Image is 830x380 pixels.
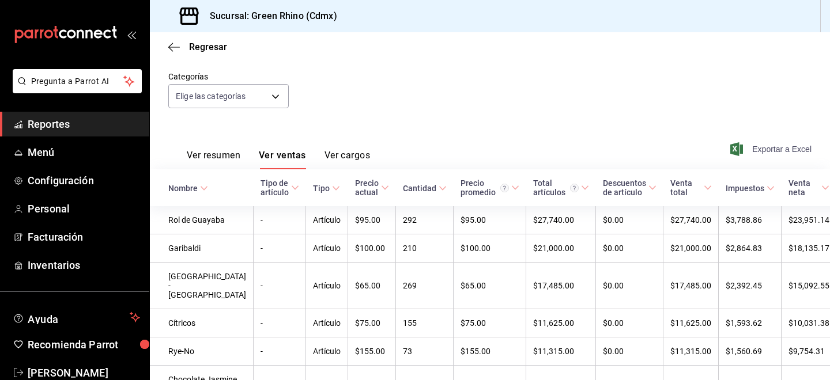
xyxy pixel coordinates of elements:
[670,178,701,197] div: Venta total
[454,337,526,366] td: $155.00
[396,234,454,263] td: 210
[150,263,254,309] td: [GEOGRAPHIC_DATA] - [GEOGRAPHIC_DATA]
[28,229,140,245] span: Facturación
[788,178,830,197] span: Venta neta
[168,184,198,193] div: Nombre
[348,337,396,366] td: $155.00
[28,201,140,216] span: Personal
[348,309,396,337] td: $75.00
[663,309,719,337] td: $11,625.00
[500,184,509,192] svg: Precio promedio = Total artículos / cantidad
[150,206,254,234] td: Rol de Guayaba
[533,178,589,197] span: Total artículos
[663,206,719,234] td: $27,740.00
[403,184,436,193] div: Cantidad
[150,309,254,337] td: Cítricos
[726,184,764,193] div: Impuestos
[719,263,782,309] td: $2,392.45
[396,206,454,234] td: 292
[596,337,663,366] td: $0.00
[13,69,142,93] button: Pregunta a Parrot AI
[259,150,306,169] button: Ver ventas
[454,309,526,337] td: $75.00
[461,178,509,197] div: Precio promedio
[663,337,719,366] td: $11,315.00
[254,234,306,263] td: -
[348,234,396,263] td: $100.00
[28,116,140,132] span: Reportes
[28,173,140,188] span: Configuración
[306,337,348,366] td: Artículo
[127,30,136,39] button: open_drawer_menu
[306,263,348,309] td: Artículo
[526,206,596,234] td: $27,740.00
[28,310,125,324] span: Ayuda
[254,337,306,366] td: -
[663,263,719,309] td: $17,485.00
[596,206,663,234] td: $0.00
[348,263,396,309] td: $65.00
[719,206,782,234] td: $3,788.86
[28,145,140,160] span: Menú
[187,150,240,169] button: Ver resumen
[168,73,289,81] label: Categorías
[454,234,526,263] td: $100.00
[254,206,306,234] td: -
[396,309,454,337] td: 155
[603,178,646,197] div: Descuentos de artículo
[261,178,289,197] div: Tipo de artículo
[726,184,775,193] span: Impuestos
[719,309,782,337] td: $1,593.62
[719,234,782,263] td: $2,864.83
[533,178,579,197] div: Total artículos
[28,337,140,352] span: Recomienda Parrot
[176,90,246,102] span: Elige las categorías
[348,206,396,234] td: $95.00
[8,83,142,96] a: Pregunta a Parrot AI
[31,75,124,88] span: Pregunta a Parrot AI
[306,206,348,234] td: Artículo
[461,178,519,197] span: Precio promedio
[313,184,340,193] span: Tipo
[596,263,663,309] td: $0.00
[355,178,389,197] span: Precio actual
[189,41,227,52] span: Regresar
[603,178,657,197] span: Descuentos de artículo
[526,309,596,337] td: $11,625.00
[306,234,348,263] td: Artículo
[403,184,447,193] span: Cantidad
[306,309,348,337] td: Artículo
[201,9,337,23] h3: Sucursal: Green Rhino (Cdmx)
[254,309,306,337] td: -
[570,184,579,192] svg: El total artículos considera cambios de precios en los artículos así como costos adicionales por ...
[254,263,306,309] td: -
[788,178,820,197] div: Venta neta
[526,337,596,366] td: $11,315.00
[454,206,526,234] td: $95.00
[150,234,254,263] td: Garibaldi
[28,257,140,273] span: Inventarios
[526,234,596,263] td: $21,000.00
[325,150,371,169] button: Ver cargos
[396,337,454,366] td: 73
[261,178,299,197] span: Tipo de artículo
[733,142,812,156] button: Exportar a Excel
[313,184,330,193] div: Tipo
[596,234,663,263] td: $0.00
[719,337,782,366] td: $1,560.69
[187,150,370,169] div: navigation tabs
[150,337,254,366] td: Rye-No
[670,178,712,197] span: Venta total
[168,41,227,52] button: Regresar
[526,263,596,309] td: $17,485.00
[168,184,208,193] span: Nombre
[355,178,379,197] div: Precio actual
[596,309,663,337] td: $0.00
[663,234,719,263] td: $21,000.00
[396,263,454,309] td: 269
[454,263,526,309] td: $65.00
